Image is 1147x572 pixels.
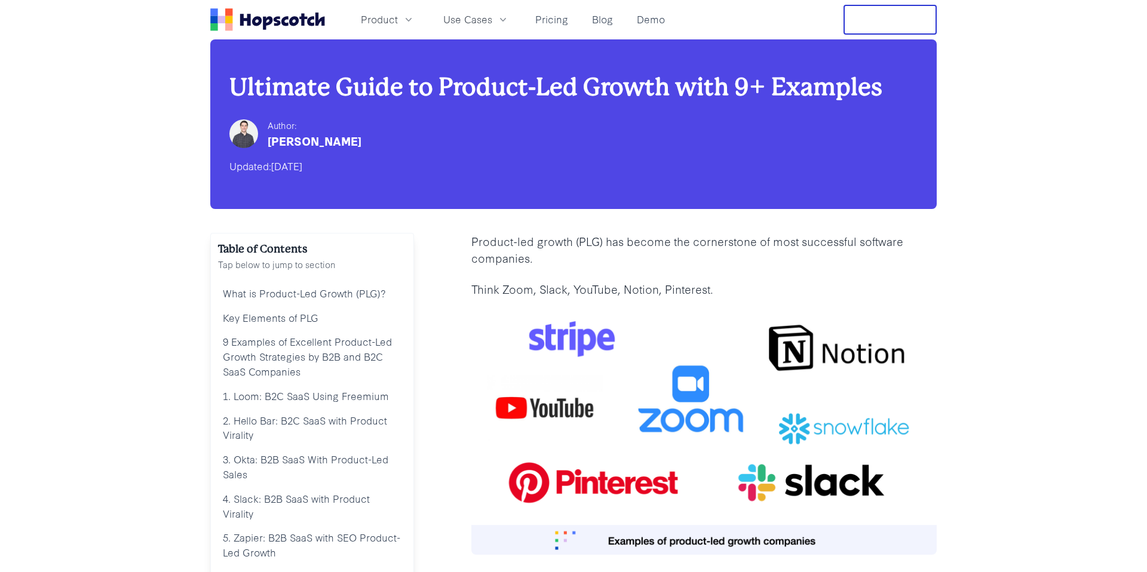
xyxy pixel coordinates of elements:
[471,311,937,555] img: Examples of product-led growth companies
[218,241,406,257] h2: Table of Contents
[271,159,302,173] time: [DATE]
[229,156,918,176] div: Updated:
[268,118,361,133] div: Author:
[471,233,937,266] p: Product-led growth (PLG) has become the cornerstone of most successful software companies.
[354,10,422,29] button: Product
[210,8,325,31] a: Home
[632,10,670,29] a: Demo
[218,306,406,330] a: Key Elements of PLG
[844,5,937,35] button: Free Trial
[218,487,406,526] a: 4. Slack: B2B SaaS with Product Virality
[443,12,492,27] span: Use Cases
[229,119,258,148] img: Mark Spera
[218,384,406,408] a: 1. Loom: B2C SaaS Using Freemium
[268,133,361,149] div: [PERSON_NAME]
[229,73,918,102] h1: Ultimate Guide to Product-Led Growth with 9+ Examples
[436,10,516,29] button: Use Cases
[530,10,573,29] a: Pricing
[471,281,937,297] p: Think Zoom, Slack, YouTube, Notion, Pinterest.
[218,447,406,487] a: 3. Okta: B2B SaaS With Product-Led Sales
[587,10,618,29] a: Blog
[218,525,406,565] a: 5. Zapier: B2B SaaS with SEO Product-Led Growth
[218,330,406,383] a: 9 Examples of Excellent Product-Led Growth Strategies by B2B and B2C SaaS Companies
[361,12,398,27] span: Product
[218,281,406,306] a: What is Product-Led Growth (PLG)?
[218,408,406,448] a: 2. Hello Bar: B2C SaaS with Product Virality
[218,257,406,272] p: Tap below to jump to section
